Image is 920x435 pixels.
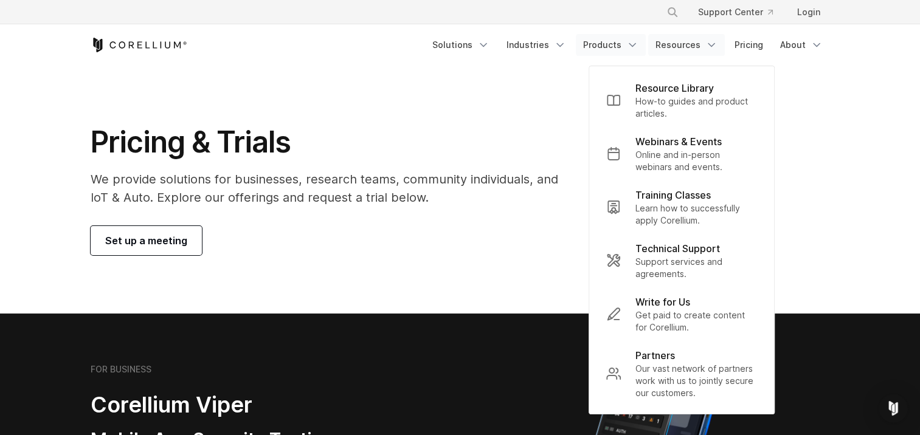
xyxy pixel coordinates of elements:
[879,394,908,423] div: Open Intercom Messenger
[597,287,767,341] a: Write for Us Get paid to create content for Corellium.
[635,81,714,95] p: Resource Library
[597,127,767,180] a: Webinars & Events Online and in-person webinars and events.
[635,256,757,280] p: Support services and agreements.
[635,149,757,173] p: Online and in-person webinars and events.
[635,309,757,334] p: Get paid to create content for Corellium.
[773,34,830,56] a: About
[91,170,575,207] p: We provide solutions for businesses, research teams, community individuals, and IoT & Auto. Explo...
[105,233,187,248] span: Set up a meeting
[727,34,770,56] a: Pricing
[597,74,767,127] a: Resource Library How-to guides and product articles.
[635,202,757,227] p: Learn how to successfully apply Corellium.
[425,34,497,56] a: Solutions
[91,124,575,160] h1: Pricing & Trials
[499,34,573,56] a: Industries
[648,34,725,56] a: Resources
[688,1,783,23] a: Support Center
[787,1,830,23] a: Login
[652,1,830,23] div: Navigation Menu
[91,364,151,375] h6: FOR BUSINESS
[635,188,711,202] p: Training Classes
[635,363,757,399] p: Our vast network of partners work with us to jointly secure our customers.
[635,348,675,363] p: Partners
[91,391,402,419] h2: Corellium Viper
[91,38,187,52] a: Corellium Home
[425,34,830,56] div: Navigation Menu
[635,95,757,120] p: How-to guides and product articles.
[662,1,683,23] button: Search
[635,241,720,256] p: Technical Support
[91,226,202,255] a: Set up a meeting
[597,234,767,287] a: Technical Support Support services and agreements.
[635,134,722,149] p: Webinars & Events
[597,341,767,406] a: Partners Our vast network of partners work with us to jointly secure our customers.
[597,180,767,234] a: Training Classes Learn how to successfully apply Corellium.
[635,295,690,309] p: Write for Us
[576,34,646,56] a: Products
